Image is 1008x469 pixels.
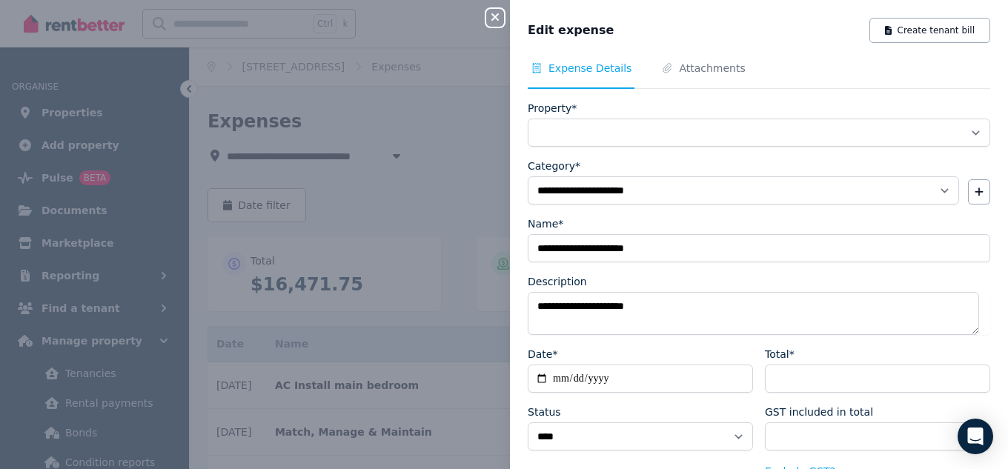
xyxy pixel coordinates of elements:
span: Edit expense [528,21,614,39]
button: Create tenant bill [869,18,990,43]
nav: Tabs [528,61,990,89]
span: Attachments [679,61,745,76]
label: Property* [528,101,577,116]
label: Date* [528,347,557,362]
label: Category* [528,159,580,173]
label: Description [528,274,587,289]
span: Expense Details [548,61,631,76]
div: Open Intercom Messenger [958,419,993,454]
label: Name* [528,216,563,231]
label: GST included in total [765,405,873,419]
label: Total* [765,347,795,362]
label: Status [528,405,561,419]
